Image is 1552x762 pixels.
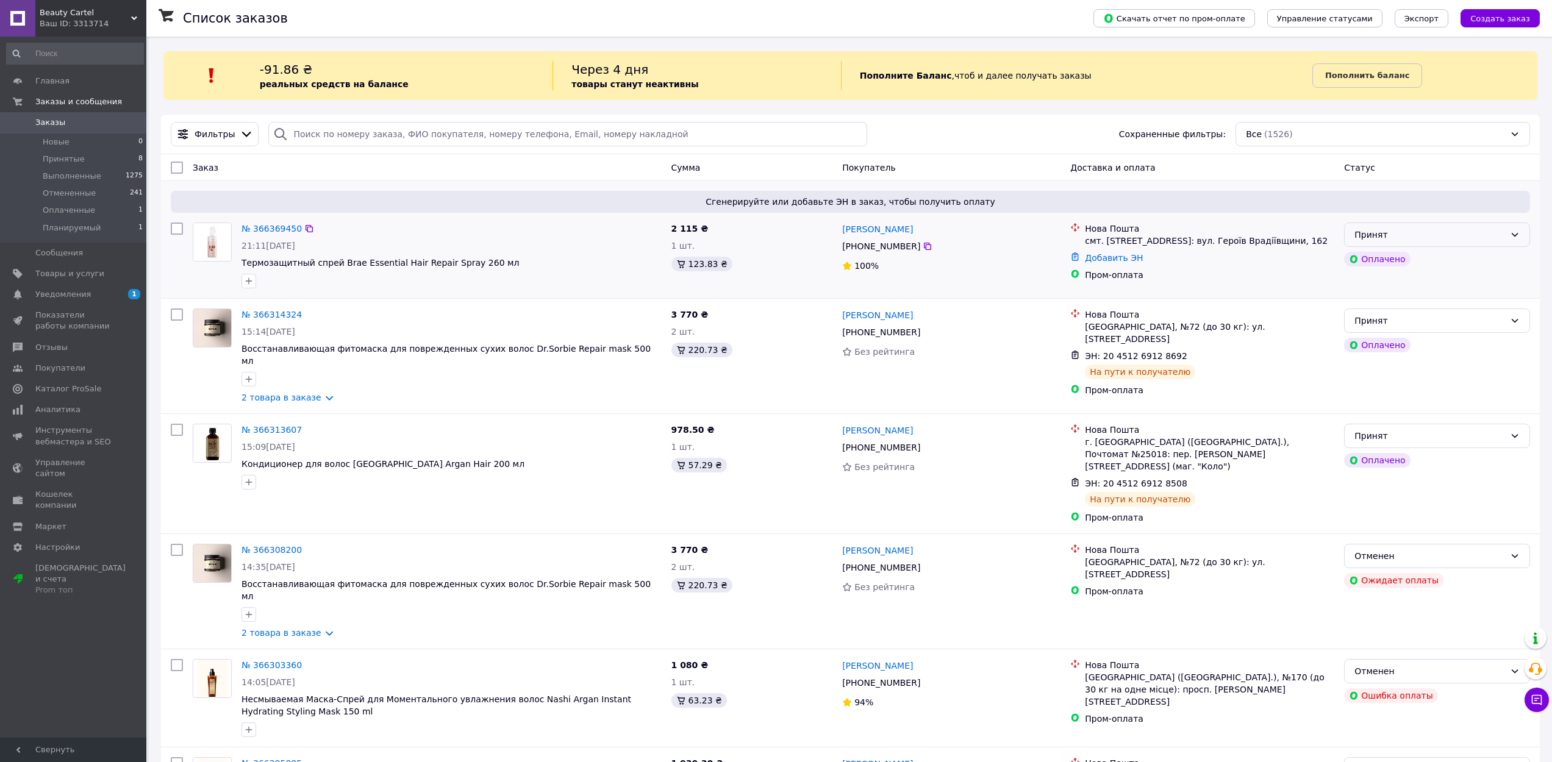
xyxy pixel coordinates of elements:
[860,71,952,80] b: Пополните Баланс
[241,562,295,572] span: 14:35[DATE]
[1267,9,1382,27] button: Управление статусами
[1103,13,1245,24] span: Скачать отчет по пром-оплате
[842,309,913,321] a: [PERSON_NAME]
[1277,14,1373,23] span: Управление статусами
[35,542,80,553] span: Настройки
[1085,436,1334,472] div: г. [GEOGRAPHIC_DATA] ([GEOGRAPHIC_DATA].), Почтомат №25018: пер. [PERSON_NAME][STREET_ADDRESS] (м...
[1325,71,1409,80] b: Пополнить баланс
[1119,128,1226,140] span: Сохраненные фильтры:
[671,693,727,708] div: 63.23 ₴
[241,579,651,601] a: Восстанавливающая фитомаска для поврежденных сухих волос Dr.Sorbie Repair mask 500 мл
[193,426,231,461] img: Фото товару
[35,489,113,511] span: Кошелек компании
[854,697,873,707] span: 94%
[193,163,218,173] span: Заказ
[1344,573,1443,588] div: Ожидает оплаты
[1085,479,1187,488] span: ЭН: 20 4512 6912 8508
[241,545,302,555] a: № 366308200
[241,310,302,319] a: № 366314324
[671,163,701,173] span: Сумма
[268,122,867,146] input: Поиск по номеру заказа, ФИО покупателя, номеру телефона, Email, номеру накладной
[43,188,96,199] span: Отмененные
[35,457,113,479] span: Управление сайтом
[241,694,631,716] a: Несмываемая Маска-Спрей для Моментального увлажнения волос Nashi Argan Instant Hydrating Styling ...
[1070,163,1155,173] span: Доставка и оплата
[43,154,85,165] span: Принятые
[1312,63,1422,88] a: Пополнить баланс
[35,425,113,447] span: Инструменты вебмастера и SEO
[842,424,913,436] a: [PERSON_NAME]
[1470,14,1530,23] span: Создать заказ
[1344,338,1410,352] div: Оплачено
[1085,713,1334,725] div: Пром-оплата
[1085,223,1334,235] div: Нова Пошта
[241,393,321,402] a: 2 товара в заказе
[128,289,140,299] span: 1
[1246,128,1262,140] span: Все
[241,459,524,469] span: Кондиционер для волос [GEOGRAPHIC_DATA] Argan Hair 200 мл
[195,128,235,140] span: Фильтры
[671,425,715,435] span: 978.50 ₴
[126,171,143,182] span: 1275
[1525,688,1549,712] button: Чат с покупателем
[1085,235,1334,247] div: смт. [STREET_ADDRESS]: вул. Героїв Врадіївщини, 162
[1395,9,1448,27] button: Экспорт
[35,310,113,332] span: Показатели работы компании
[35,585,126,596] div: Prom топ
[260,79,409,89] b: реальных средств на балансе
[571,79,698,89] b: товары станут неактивны
[193,223,231,261] img: Фото товару
[1404,14,1439,23] span: Экспорт
[1085,544,1334,556] div: Нова Пошта
[1085,351,1187,361] span: ЭН: 20 4512 6912 8692
[1085,424,1334,436] div: Нова Пошта
[571,62,648,77] span: Через 4 дня
[241,442,295,452] span: 15:09[DATE]
[138,137,143,148] span: 0
[1344,252,1410,266] div: Оплачено
[176,196,1525,208] span: Сгенерируйте или добавьте ЭН в заказ, чтобы получить оплату
[1354,429,1505,443] div: Принят
[671,677,695,687] span: 1 шт.
[1085,511,1334,524] div: Пром-оплата
[35,117,65,128] span: Заказы
[35,96,122,107] span: Заказы и сообщения
[43,171,101,182] span: Выполненные
[841,61,1312,90] div: , чтоб и далее получать заказы
[840,238,923,255] div: [PHONE_NUMBER]
[241,224,302,233] a: № 366369450
[138,205,143,216] span: 1
[202,66,221,85] img: :exclamation:
[842,163,896,173] span: Покупатель
[671,224,709,233] span: 2 115 ₴
[138,223,143,233] span: 1
[35,289,91,300] span: Уведомления
[35,363,85,374] span: Покупатели
[1344,688,1438,703] div: Ошибка оплаты
[1085,556,1334,580] div: [GEOGRAPHIC_DATA], №72 (до 30 кг): ул. [STREET_ADDRESS]
[1093,9,1255,27] button: Скачать отчет по пром-оплате
[671,562,695,572] span: 2 шт.
[671,310,709,319] span: 3 770 ₴
[241,327,295,336] span: 15:14[DATE]
[840,324,923,341] div: [PHONE_NUMBER]
[1085,671,1334,708] div: [GEOGRAPHIC_DATA] ([GEOGRAPHIC_DATA].), №170 (до 30 кг на одне місце): просп. [PERSON_NAME][STREE...
[1354,314,1505,327] div: Принят
[241,258,520,268] a: Термозащитный спрей Brae Essential Hair Repair Spray 260 мл
[671,442,695,452] span: 1 шт.
[40,7,131,18] span: Beauty Cartel
[35,563,126,596] span: [DEMOGRAPHIC_DATA] и счета
[35,404,80,415] span: Аналитика
[1344,163,1375,173] span: Статус
[193,659,232,698] a: Фото товару
[241,425,302,435] a: № 366313607
[671,660,709,670] span: 1 080 ₴
[1085,384,1334,396] div: Пром-оплата
[35,521,66,532] span: Маркет
[241,344,651,366] a: Восстанавливающая фитомаска для поврежденных сухих волос Dr.Sorbie Repair mask 500 мл
[1264,129,1293,139] span: (1526)
[193,223,232,262] a: Фото товару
